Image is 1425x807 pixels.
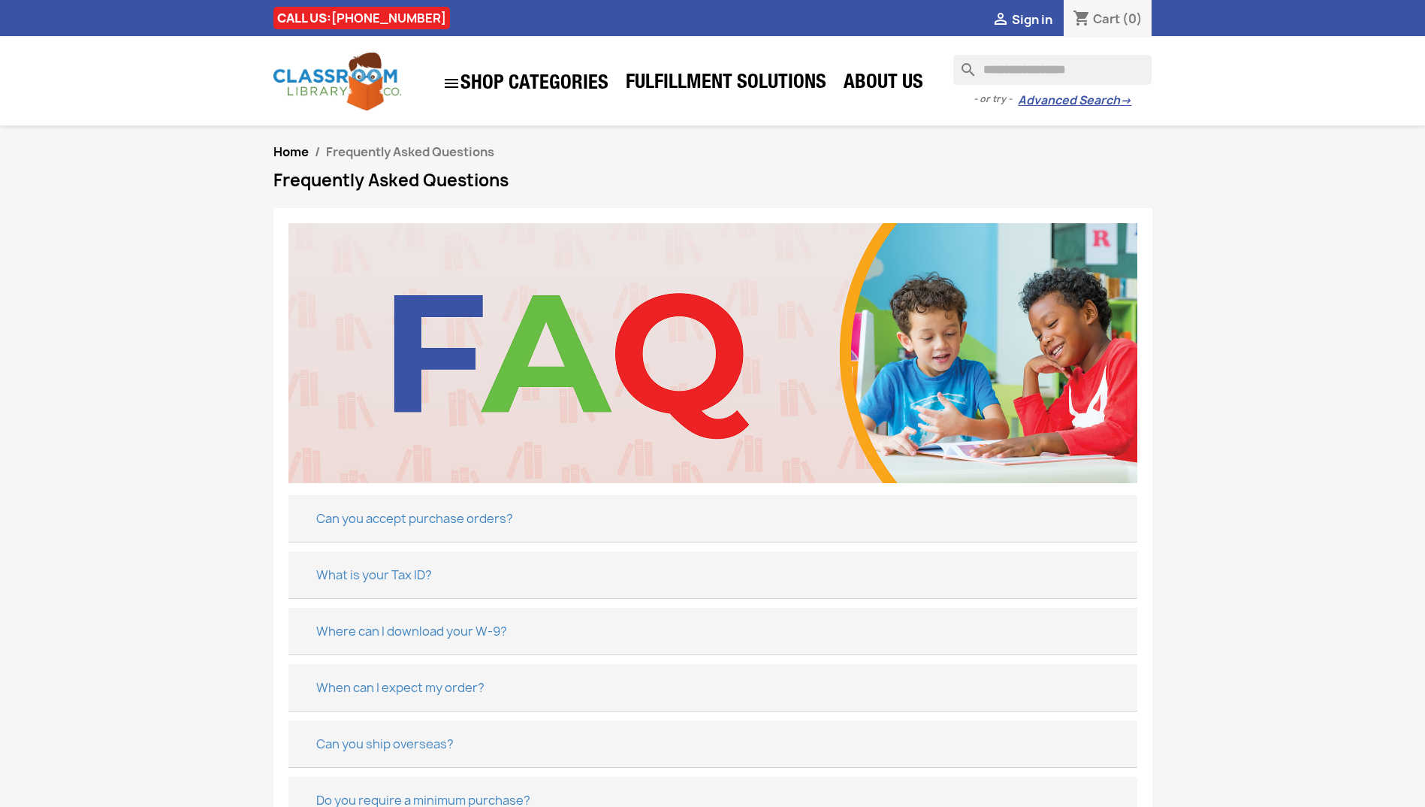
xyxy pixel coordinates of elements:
a: Fulfillment Solutions [618,69,834,99]
a: Advanced Search→ [1018,93,1131,108]
i:  [442,74,460,92]
span: → [1120,93,1131,108]
span: - or try - [974,92,1018,107]
img: Classroom Library Company [273,53,401,110]
span: Frequently Asked Questions [326,144,494,160]
a: [PHONE_NUMBER] [331,10,446,26]
span: Cart [1093,11,1120,27]
button: Where can I download your W-9? [303,617,520,645]
a: About Us [836,69,931,99]
a:  Sign in [992,11,1052,28]
button: What is your Tax ID? [303,561,445,589]
i: shopping_cart [1073,11,1091,29]
i: search [953,55,971,73]
span: (0) [1122,11,1143,27]
div: CALL US: [273,7,450,29]
i:  [992,11,1010,29]
button: Can you ship overseas? [303,730,466,758]
button: Can you accept purchase orders? [303,504,526,533]
img: CLC_FAQ.jpg [288,223,1137,483]
span: Sign in [1012,11,1052,28]
input: Search [953,55,1152,85]
a: Home [273,144,309,160]
a: SHOP CATEGORIES [435,67,616,100]
h1: Frequently Asked Questions [273,171,1152,189]
button: When can I expect my order? [303,673,497,702]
